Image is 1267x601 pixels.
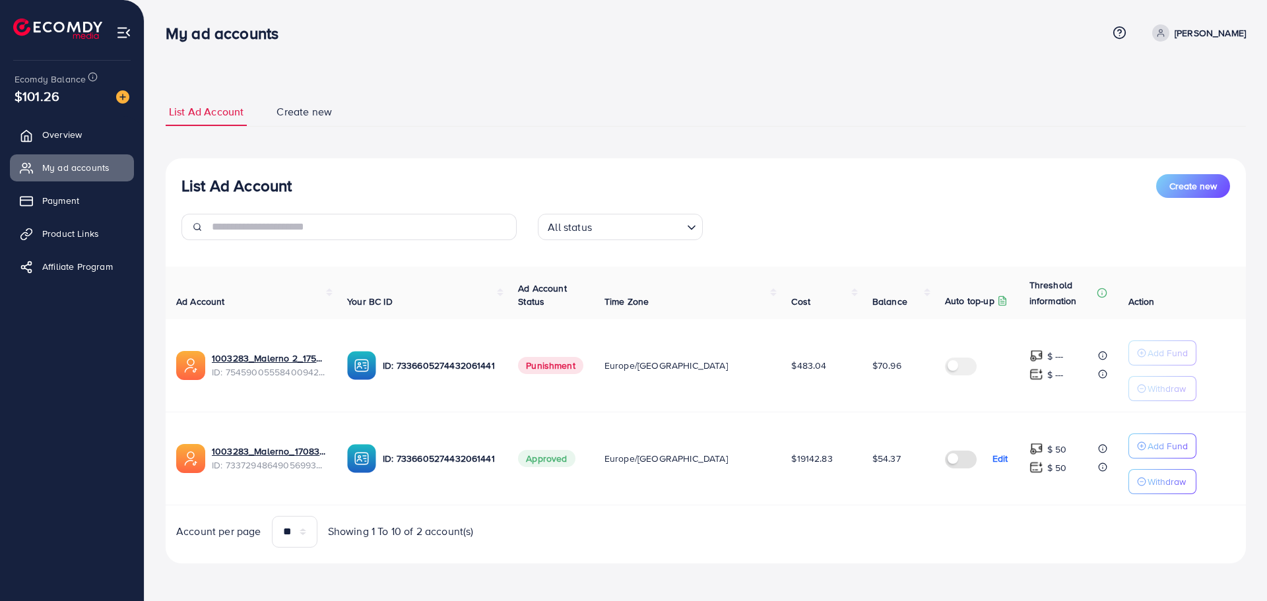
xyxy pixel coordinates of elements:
[212,352,326,379] div: <span class='underline'>1003283_Malerno 2_1756917040219</span></br>7545900555840094216
[1211,542,1257,591] iframe: Chat
[166,24,289,43] h3: My ad accounts
[42,227,99,240] span: Product Links
[10,154,134,181] a: My ad accounts
[1128,295,1155,308] span: Action
[347,295,393,308] span: Your BC ID
[15,73,86,86] span: Ecomdy Balance
[872,452,901,465] span: $54.37
[176,444,205,473] img: ic-ads-acc.e4c84228.svg
[328,524,474,539] span: Showing 1 To 10 of 2 account(s)
[1128,340,1196,365] button: Add Fund
[212,459,326,472] span: ID: 7337294864905699329
[42,260,113,273] span: Affiliate Program
[347,351,376,380] img: ic-ba-acc.ded83a64.svg
[945,293,994,309] p: Auto top-up
[992,451,1008,466] p: Edit
[347,444,376,473] img: ic-ba-acc.ded83a64.svg
[42,194,79,207] span: Payment
[1148,345,1188,361] p: Add Fund
[10,121,134,148] a: Overview
[872,359,901,372] span: $70.96
[1047,348,1064,364] p: $ ---
[791,359,826,372] span: $483.04
[1148,381,1186,396] p: Withdraw
[383,451,497,466] p: ID: 7336605274432061441
[10,253,134,280] a: Affiliate Program
[116,25,131,40] img: menu
[518,450,575,467] span: Approved
[10,220,134,247] a: Product Links
[1029,367,1043,381] img: top-up amount
[116,90,129,104] img: image
[1029,349,1043,363] img: top-up amount
[15,86,59,106] span: $101.26
[518,282,567,308] span: Ad Account Status
[42,128,82,141] span: Overview
[1029,460,1043,474] img: top-up amount
[212,365,326,379] span: ID: 7545900555840094216
[872,295,907,308] span: Balance
[1047,460,1067,476] p: $ 50
[1175,25,1246,41] p: [PERSON_NAME]
[276,104,332,119] span: Create new
[538,214,703,240] div: Search for option
[604,452,728,465] span: Europe/[GEOGRAPHIC_DATA]
[791,452,832,465] span: $19142.83
[1047,441,1067,457] p: $ 50
[181,176,292,195] h3: List Ad Account
[176,295,225,308] span: Ad Account
[212,445,326,472] div: <span class='underline'>1003283_Malerno_1708347095877</span></br>7337294864905699329
[791,295,810,308] span: Cost
[596,215,682,237] input: Search for option
[1029,442,1043,456] img: top-up amount
[1128,469,1196,494] button: Withdraw
[176,524,261,539] span: Account per page
[1148,474,1186,490] p: Withdraw
[545,218,595,237] span: All status
[604,295,649,308] span: Time Zone
[169,104,244,119] span: List Ad Account
[1029,277,1094,309] p: Threshold information
[1147,24,1246,42] a: [PERSON_NAME]
[1047,367,1064,383] p: $ ---
[1128,376,1196,401] button: Withdraw
[10,187,134,214] a: Payment
[383,358,497,373] p: ID: 7336605274432061441
[42,161,110,174] span: My ad accounts
[518,357,583,374] span: Punishment
[212,445,326,458] a: 1003283_Malerno_1708347095877
[604,359,728,372] span: Europe/[GEOGRAPHIC_DATA]
[1169,179,1217,193] span: Create new
[13,18,102,39] img: logo
[1128,433,1196,459] button: Add Fund
[1156,174,1230,198] button: Create new
[176,351,205,380] img: ic-ads-acc.e4c84228.svg
[212,352,326,365] a: 1003283_Malerno 2_1756917040219
[1148,438,1188,454] p: Add Fund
